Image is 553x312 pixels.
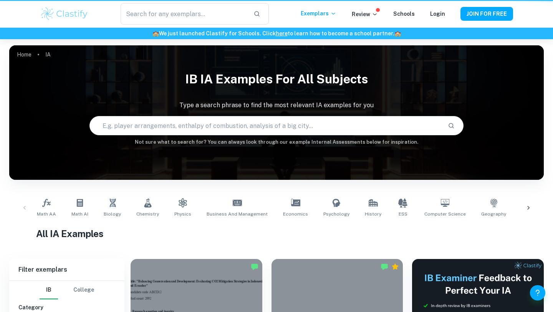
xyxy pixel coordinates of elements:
h6: Not sure what to search for? You can always look through our example Internal Assessments below f... [9,138,544,146]
img: Marked [381,263,388,271]
span: Economics [283,211,308,217]
span: 🏫 [394,30,401,37]
input: E.g. player arrangements, enthalpy of combustion, analysis of a big city... [90,115,442,136]
button: College [73,281,94,299]
p: Review [352,10,378,18]
a: Schools [393,11,415,17]
span: 🏫 [152,30,159,37]
p: Type a search phrase to find the most relevant IA examples for you [9,101,544,110]
div: Filter type choice [40,281,94,299]
button: JOIN FOR FREE [460,7,513,21]
div: Premium [391,263,399,271]
button: Search [445,119,458,132]
a: Home [17,49,31,60]
span: Math AA [37,211,56,217]
h1: IB IA examples for all subjects [9,67,544,91]
input: Search for any exemplars... [121,3,247,25]
span: Math AI [71,211,88,217]
img: Marked [251,263,258,271]
p: Exemplars [301,9,336,18]
h6: Filter exemplars [9,259,124,280]
span: Geography [481,211,506,217]
button: IB [40,281,58,299]
img: Clastify logo [40,6,89,22]
span: History [365,211,381,217]
h6: Category [18,303,115,312]
h1: All IA Examples [36,227,517,241]
a: Login [430,11,445,17]
span: ESS [399,211,407,217]
span: Psychology [323,211,349,217]
span: Physics [174,211,191,217]
a: here [276,30,288,37]
p: IA [45,50,51,59]
span: Biology [104,211,121,217]
span: Business and Management [207,211,268,217]
h6: We just launched Clastify for Schools. Click to learn how to become a school partner. [2,29,551,38]
button: Help and Feedback [530,285,545,300]
span: Chemistry [136,211,159,217]
span: Computer Science [424,211,466,217]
